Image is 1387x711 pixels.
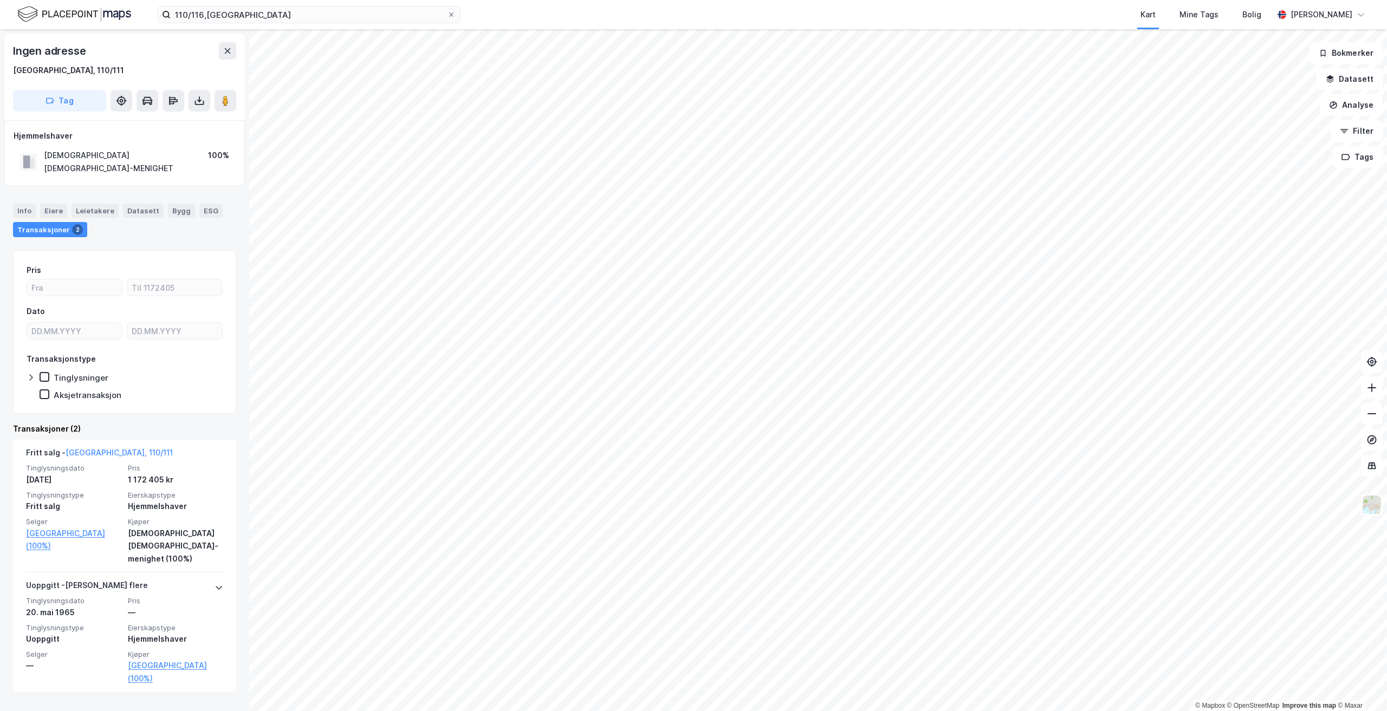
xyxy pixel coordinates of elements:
div: Datasett [123,204,164,218]
span: Tinglysningstype [26,491,121,500]
div: Aksjetransaksjon [54,390,121,400]
div: Kart [1140,8,1156,21]
span: Selger [26,517,121,526]
input: DD.MM.YYYY [127,323,222,339]
div: [PERSON_NAME] [1291,8,1352,21]
div: [GEOGRAPHIC_DATA], 110/111 [13,64,124,77]
span: Tinglysningsdato [26,596,121,605]
div: [DATE] [26,473,121,486]
button: Bokmerker [1310,42,1383,64]
button: Tags [1332,146,1383,168]
div: Ingen adresse [13,42,88,60]
div: Mine Tags [1179,8,1219,21]
a: [GEOGRAPHIC_DATA] (100%) [128,659,223,685]
span: Eierskapstype [128,623,223,632]
a: [GEOGRAPHIC_DATA] (100%) [26,527,121,553]
a: OpenStreetMap [1227,702,1280,709]
input: Fra [27,279,122,296]
div: Tinglysninger [54,373,108,383]
div: Transaksjoner [13,222,87,237]
input: DD.MM.YYYY [27,323,122,339]
span: Tinglysningsdato [26,464,121,473]
div: Bolig [1242,8,1261,21]
button: Tag [13,90,106,112]
div: [DEMOGRAPHIC_DATA] [DEMOGRAPHIC_DATA]-MENIGHET [44,149,208,175]
a: [GEOGRAPHIC_DATA], 110/111 [66,448,173,457]
iframe: Chat Widget [1333,659,1387,711]
div: [DEMOGRAPHIC_DATA] [DEMOGRAPHIC_DATA]-menighet (100%) [128,527,223,566]
div: Bygg [168,204,195,218]
div: 100% [208,149,229,162]
div: Transaksjoner (2) [13,422,236,435]
div: 2 [72,224,83,235]
div: Fritt salg [26,500,121,513]
div: — [26,659,121,672]
span: Pris [128,596,223,605]
div: Uoppgitt - [PERSON_NAME] flere [26,579,148,596]
button: Filter [1331,120,1383,142]
div: Transaksjonstype [27,353,96,366]
img: logo.f888ab2527a4732fd821a326f86c7f29.svg [17,5,131,24]
div: Kontrollprogram for chat [1333,659,1387,711]
span: Kjøper [128,517,223,526]
div: Fritt salg - [26,446,173,464]
div: 20. mai 1965 [26,606,121,619]
div: Eiere [40,204,67,218]
span: Kjøper [128,650,223,659]
div: Hjemmelshaver [128,500,223,513]
div: Hjemmelshaver [14,129,236,142]
div: Info [13,204,36,218]
a: Improve this map [1282,702,1336,709]
div: Pris [27,264,41,277]
span: Pris [128,464,223,473]
span: Tinglysningstype [26,623,121,632]
a: Mapbox [1195,702,1225,709]
button: Analyse [1320,94,1383,116]
button: Datasett [1317,68,1383,90]
div: ESG [199,204,223,218]
input: Til 1172405 [127,279,222,296]
div: Hjemmelshaver [128,632,223,645]
div: 1 172 405 kr [128,473,223,486]
input: Søk på adresse, matrikkel, gårdeiere, leietakere eller personer [171,6,447,23]
div: Dato [27,305,45,318]
div: Leietakere [72,204,119,218]
img: Z [1362,494,1382,515]
span: Selger [26,650,121,659]
span: Eierskapstype [128,491,223,500]
div: Uoppgitt [26,632,121,645]
div: — [128,606,223,619]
